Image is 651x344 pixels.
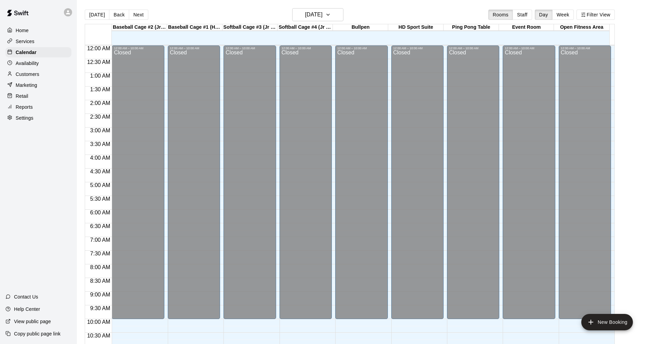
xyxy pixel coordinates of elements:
button: [DATE] [292,8,343,21]
span: 8:00 AM [89,264,112,270]
span: 6:30 AM [89,223,112,229]
div: 12:00 AM – 10:00 AM: Closed [168,45,220,319]
span: 1:00 AM [89,73,112,79]
span: 10:30 AM [85,333,112,339]
a: Marketing [5,80,71,90]
div: 12:00 AM – 10:00 AM: Closed [391,45,444,319]
button: add [581,314,633,330]
div: Closed [226,50,274,321]
p: Help Center [14,306,40,313]
span: 12:30 AM [85,59,112,65]
p: View public page [14,318,51,325]
button: Week [552,10,574,20]
div: Bullpen [333,24,388,31]
div: 12:00 AM – 10:00 AM [226,47,274,50]
a: Availability [5,58,71,68]
div: Closed [561,50,609,321]
div: 12:00 AM – 10:00 AM: Closed [223,45,276,319]
div: 12:00 AM – 10:00 AM: Closed [112,45,164,319]
div: 12:00 AM – 10:00 AM: Closed [280,45,332,319]
div: Closed [505,50,553,321]
button: Next [129,10,148,20]
button: Filter View [577,10,615,20]
div: 12:00 AM – 10:00 AM [114,47,162,50]
p: Copy public page link [14,330,60,337]
span: 12:00 AM [85,45,112,51]
div: Closed [114,50,162,321]
a: Retail [5,91,71,101]
div: HD Sport Suite [388,24,444,31]
button: Back [109,10,129,20]
span: 9:00 AM [89,292,112,297]
div: 12:00 AM – 10:00 AM [449,47,497,50]
div: Open Fitness Area [554,24,609,31]
span: 3:30 AM [89,141,112,147]
span: 7:30 AM [89,251,112,256]
span: 7:00 AM [89,237,112,243]
div: Softball Cage #3 (Jr Hack Attack) [222,24,278,31]
a: Customers [5,69,71,79]
span: 5:00 AM [89,182,112,188]
p: Reports [16,104,33,110]
p: Home [16,27,29,34]
a: Services [5,36,71,47]
button: Rooms [488,10,513,20]
span: 2:00 AM [89,100,112,106]
div: Closed [170,50,218,321]
h6: [DATE] [305,10,323,19]
span: 5:30 AM [89,196,112,202]
span: 4:00 AM [89,155,112,161]
div: Closed [393,50,442,321]
button: Day [535,10,553,20]
button: Staff [513,10,532,20]
div: 12:00 AM – 10:00 AM [282,47,330,50]
span: 8:30 AM [89,278,112,284]
a: Home [5,25,71,36]
p: Customers [16,71,39,78]
button: [DATE] [85,10,109,20]
span: 2:30 AM [89,114,112,120]
div: 12:00 AM – 10:00 AM: Closed [503,45,555,319]
span: 1:30 AM [89,87,112,92]
div: 12:00 AM – 10:00 AM: Closed [559,45,611,319]
div: Closed [337,50,385,321]
p: Settings [16,115,33,121]
div: 12:00 AM – 10:00 AM [393,47,442,50]
div: 12:00 AM – 10:00 AM [561,47,609,50]
p: Calendar [16,49,37,56]
a: Reports [5,102,71,112]
p: Availability [16,60,39,67]
div: Ping Pong Table [444,24,499,31]
span: 4:30 AM [89,169,112,174]
div: Event Room [499,24,554,31]
span: 9:30 AM [89,305,112,311]
p: Retail [16,93,28,100]
p: Marketing [16,82,37,89]
div: Baseball Cage #2 (Jr Hack Attack) [112,24,167,31]
div: 12:00 AM – 10:00 AM [170,47,218,50]
span: 10:00 AM [85,319,112,325]
div: 12:00 AM – 10:00 AM [337,47,385,50]
a: Settings [5,113,71,123]
div: Softball Cage #4 (Jr Hack Attack) [277,24,333,31]
div: 12:00 AM – 10:00 AM: Closed [335,45,388,319]
div: 12:00 AM – 10:00 AM: Closed [447,45,499,319]
a: Calendar [5,47,71,57]
span: 3:00 AM [89,128,112,133]
span: 6:00 AM [89,210,112,215]
div: Closed [449,50,497,321]
p: Contact Us [14,293,38,300]
div: 12:00 AM – 10:00 AM [505,47,553,50]
div: Closed [282,50,330,321]
p: Services [16,38,35,45]
div: Baseball Cage #1 (Hack Attack) [167,24,222,31]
